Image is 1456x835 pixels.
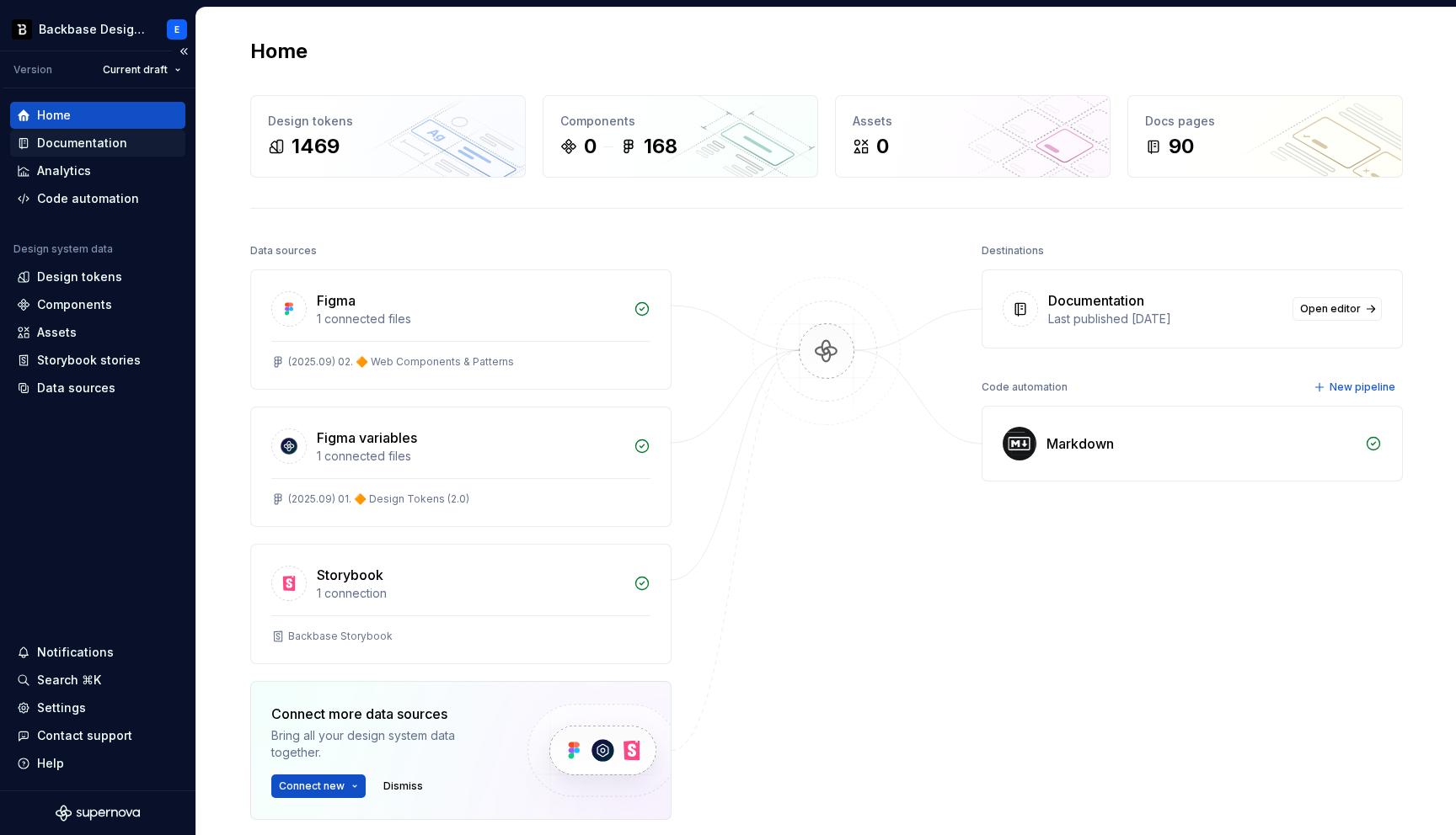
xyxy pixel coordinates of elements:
a: Analytics [10,157,185,184]
div: Connect more data sources [271,704,499,724]
span: New pipeline [1330,380,1395,394]
div: Search ⌘K [37,672,101,689]
a: Storybook1 connectionBackbase Storybook [250,544,672,664]
button: Contact support [10,722,185,749]
div: Design tokens [37,269,122,285]
div: Help [37,755,64,772]
div: 90 [1169,133,1194,160]
button: Search ⌘K [10,667,185,694]
div: Analytics [37,162,91,179]
div: Documentation [1048,290,1144,311]
div: Destinations [982,239,1044,263]
div: Last published [DATE] [1048,311,1282,327]
a: Docs pages90 [1127,95,1403,178]
a: Assets [10,319,185,346]
span: Current draft [103,63,168,77]
img: ef5c8306-425d-487c-96cf-06dd46f3a532.png [12,19,32,40]
button: Connect new [271,774,366,798]
div: Markdown [1046,433,1114,454]
a: Figma1 connected files(2025.09) 02. 🔶 Web Components & Patterns [250,269,672,390]
div: 1 connected files [317,448,624,465]
a: Documentation [10,130,185,157]
a: Components0168 [543,95,818,178]
div: Components [560,113,800,130]
div: Settings [37,699,86,716]
a: Settings [10,694,185,721]
div: 1469 [292,133,340,160]
span: Open editor [1300,302,1361,316]
div: Assets [37,324,77,341]
div: 0 [876,133,889,160]
div: Backbase Storybook [288,630,393,643]
div: Contact support [37,727,132,744]
a: Design tokens [10,263,185,290]
a: Home [10,102,185,129]
div: E [174,23,179,36]
svg: Supernova Logo [56,805,140,822]
div: 168 [644,133,677,160]
div: (2025.09) 01. 🔶 Design Tokens (2.0) [288,492,469,506]
div: Data sources [250,239,317,263]
div: Design system data [13,242,113,256]
div: Storybook [317,565,383,585]
div: Figma variables [317,428,417,448]
a: Components [10,291,185,318]
div: 1 connected files [317,311,624,327]
button: Help [10,750,185,777]
div: Bring all your design system data together. [271,727,499,761]
div: Storybook stories [37,352,141,369]
span: Dismiss [383,779,423,793]
div: Components [37,296,112,313]
button: Current draft [95,58,189,82]
a: Storybook stories [10,347,185,374]
button: Collapse sidebar [172,40,195,63]
div: Notifications [37,644,114,661]
div: Version [13,63,52,77]
button: Backbase Design SystemE [3,11,192,47]
div: Data sources [37,380,115,396]
div: Code automation [982,375,1068,399]
div: Documentation [37,135,127,152]
div: Figma [317,290,356,311]
a: Assets0 [835,95,1111,178]
button: Dismiss [376,774,431,798]
div: 1 connection [317,585,624,602]
a: Open editor [1293,297,1382,321]
a: Design tokens1469 [250,95,526,178]
span: Connect new [279,779,345,793]
div: 0 [584,133,597,160]
a: Code automation [10,185,185,212]
div: Home [37,107,71,124]
button: New pipeline [1309,375,1403,399]
div: Backbase Design System [39,21,147,38]
div: Docs pages [1145,113,1385,130]
div: (2025.09) 02. 🔶 Web Components & Patterns [288,355,514,369]
button: Notifications [10,639,185,666]
div: Code automation [37,190,139,207]
h2: Home [250,38,308,65]
a: Data sources [10,375,185,402]
div: Assets [853,113,1093,130]
a: Figma variables1 connected files(2025.09) 01. 🔶 Design Tokens (2.0) [250,407,672,527]
div: Design tokens [268,113,508,130]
